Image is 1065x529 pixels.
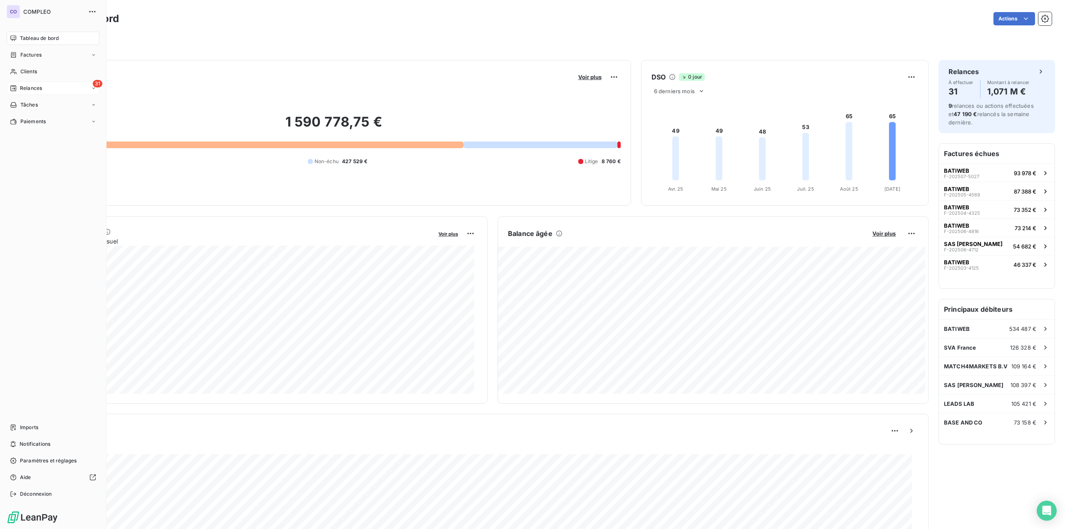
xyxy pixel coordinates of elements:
span: Tâches [20,101,38,109]
span: COMPLEO [23,8,83,15]
span: 73 352 € [1014,206,1036,213]
img: Logo LeanPay [7,511,58,524]
span: F-202503-4125 [944,266,979,271]
button: Voir plus [436,230,461,237]
span: SAS [PERSON_NAME] [944,241,1003,247]
button: Voir plus [576,73,604,81]
div: Open Intercom Messenger [1037,501,1057,521]
span: 47 190 € [954,111,977,117]
span: MATCH4MARKETS B.V [944,363,1008,370]
tspan: Juin 25 [754,186,771,192]
span: 54 682 € [1013,243,1036,250]
span: Paiements [20,118,46,125]
span: 427 529 € [342,158,367,165]
span: SAS [PERSON_NAME] [944,382,1004,388]
tspan: [DATE] [884,186,900,192]
span: À effectuer [949,80,973,85]
span: BATIWEB [944,186,969,192]
h4: 1,071 M € [987,85,1030,98]
span: 31 [93,80,102,87]
h6: Principaux débiteurs [939,299,1055,319]
span: Factures [20,51,42,59]
div: CO [7,5,20,18]
span: 6 derniers mois [654,88,695,94]
span: 73 214 € [1015,225,1036,231]
span: 93 978 € [1014,170,1036,176]
span: Voir plus [438,231,458,237]
button: BATIWEBF-202506-481673 214 € [939,219,1055,237]
span: 87 388 € [1014,188,1036,195]
h4: 31 [949,85,973,98]
tspan: Juil. 25 [797,186,814,192]
h6: Factures échues [939,144,1055,164]
span: 0 jour [679,73,705,81]
h6: Balance âgée [508,228,552,238]
span: F-202506-4816 [944,229,979,234]
span: 534 487 € [1009,325,1036,332]
span: Clients [20,68,37,75]
button: SAS [PERSON_NAME]F-202506-471254 682 € [939,237,1055,255]
tspan: Août 25 [840,186,858,192]
span: Voir plus [872,230,896,237]
span: 73 158 € [1014,419,1036,426]
a: Aide [7,471,99,484]
span: BATIWEB [944,222,969,229]
span: Notifications [20,440,50,448]
span: Imports [20,424,38,431]
span: 46 337 € [1013,261,1036,268]
span: 8 760 € [602,158,621,165]
span: relances ou actions effectuées et relancés la semaine dernière. [949,102,1034,126]
button: BATIWEBF-202507-502793 978 € [939,164,1055,182]
tspan: Avr. 25 [668,186,683,192]
span: Tableau de bord [20,35,59,42]
span: BATIWEB [944,259,969,266]
h2: 1 590 778,75 € [47,114,621,139]
button: BATIWEBF-202504-432573 352 € [939,200,1055,219]
span: Déconnexion [20,490,52,498]
span: BATIWEB [944,325,970,332]
span: LEADS LAB [944,400,974,407]
tspan: Mai 25 [711,186,726,192]
span: BATIWEB [944,204,969,211]
button: Actions [993,12,1035,25]
span: 109 164 € [1011,363,1036,370]
span: Voir plus [578,74,602,80]
span: F-202507-5027 [944,174,979,179]
span: 126 328 € [1010,344,1036,351]
span: SVA France [944,344,976,351]
span: 105 421 € [1011,400,1036,407]
span: BASE AND CO [944,419,983,426]
span: Paramètres et réglages [20,457,77,464]
span: Chiffre d'affaires mensuel [47,237,433,246]
span: BATIWEB [944,167,969,174]
span: Aide [20,474,31,481]
button: BATIWEBF-202503-412546 337 € [939,255,1055,273]
span: Montant à relancer [987,80,1030,85]
span: Relances [20,84,42,92]
button: BATIWEBF-202505-456987 388 € [939,182,1055,200]
span: F-202506-4712 [944,247,978,252]
h6: DSO [651,72,666,82]
h6: Relances [949,67,979,77]
span: 9 [949,102,952,109]
span: F-202504-4325 [944,211,980,216]
button: Voir plus [870,230,898,237]
span: F-202505-4569 [944,192,980,197]
span: Litige [585,158,598,165]
span: Non-échu [315,158,339,165]
span: 108 397 € [1011,382,1036,388]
